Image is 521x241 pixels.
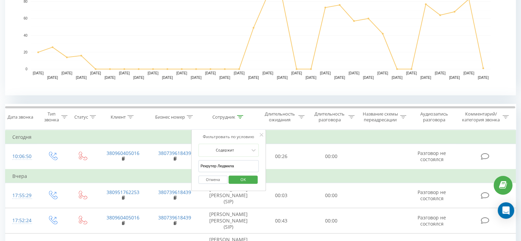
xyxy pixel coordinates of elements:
td: 00:00 [306,144,356,169]
div: Тип звонка [43,111,59,123]
td: 00:43 [257,208,306,233]
td: 00:26 [257,144,306,169]
text: [DATE] [234,71,245,75]
div: Комментарий/категория звонка [461,111,501,123]
text: [DATE] [377,71,388,75]
td: [PERSON_NAME] [PERSON_NAME] (SIP) [201,183,257,208]
text: 60 [24,17,28,21]
text: [DATE] [262,71,273,75]
text: [DATE] [62,71,73,75]
a: 380960405016 [107,214,139,221]
div: 10:06:50 [12,150,30,163]
text: [DATE] [33,71,44,75]
a: 380739618439 [158,189,191,195]
text: [DATE] [76,76,87,80]
text: [DATE] [306,76,317,80]
text: [DATE] [47,76,58,80]
a: 380739618439 [158,150,191,156]
text: [DATE] [478,76,489,80]
text: 0 [25,67,27,71]
span: Разговор не состоялся [418,150,446,162]
text: [DATE] [349,71,360,75]
td: 00:00 [306,208,356,233]
text: [DATE] [463,71,474,75]
button: Отмена [198,176,227,184]
text: [DATE] [291,71,302,75]
text: [DATE] [219,76,230,80]
div: Статус [74,114,88,120]
span: Разговор не состоялся [418,214,446,227]
td: 00:00 [306,183,356,208]
td: Сегодня [5,130,516,144]
text: [DATE] [162,76,173,80]
a: 380951762253 [107,189,139,195]
div: Дата звонка [8,114,33,120]
text: 40 [24,34,28,37]
text: [DATE] [392,76,402,80]
a: 380960405016 [107,150,139,156]
text: [DATE] [176,71,187,75]
text: [DATE] [277,76,288,80]
text: [DATE] [148,71,159,75]
text: [DATE] [449,76,460,80]
text: [DATE] [320,71,331,75]
td: [PERSON_NAME] [PERSON_NAME] (SIP) [201,208,257,233]
div: Клиент [111,114,126,120]
text: [DATE] [248,76,259,80]
div: Название схемы переадресации [362,111,398,123]
div: Аудиозапись разговора [414,111,454,123]
text: [DATE] [435,71,446,75]
span: OK [234,174,253,185]
text: [DATE] [133,76,144,80]
button: OK [228,176,258,184]
a: 380739618439 [158,214,191,221]
text: [DATE] [90,71,101,75]
span: Разговор не состоялся [418,189,446,202]
td: Вчера [5,169,516,183]
text: 20 [24,50,28,54]
text: [DATE] [420,76,431,80]
td: 00:03 [257,183,306,208]
div: Длительность разговора [312,111,347,123]
text: [DATE] [104,76,115,80]
text: [DATE] [406,71,417,75]
div: Фильтровать по условию [198,133,259,140]
text: [DATE] [363,76,374,80]
text: [DATE] [334,76,345,80]
div: 17:52:24 [12,214,30,227]
div: 17:55:29 [12,189,30,202]
text: [DATE] [191,76,202,80]
div: Длительность ожидания [263,111,297,123]
input: Введите значение [198,160,259,172]
text: [DATE] [119,71,130,75]
text: [DATE] [205,71,216,75]
div: Бизнес номер [155,114,185,120]
div: Open Intercom Messenger [498,202,514,219]
div: Сотрудник [212,114,235,120]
